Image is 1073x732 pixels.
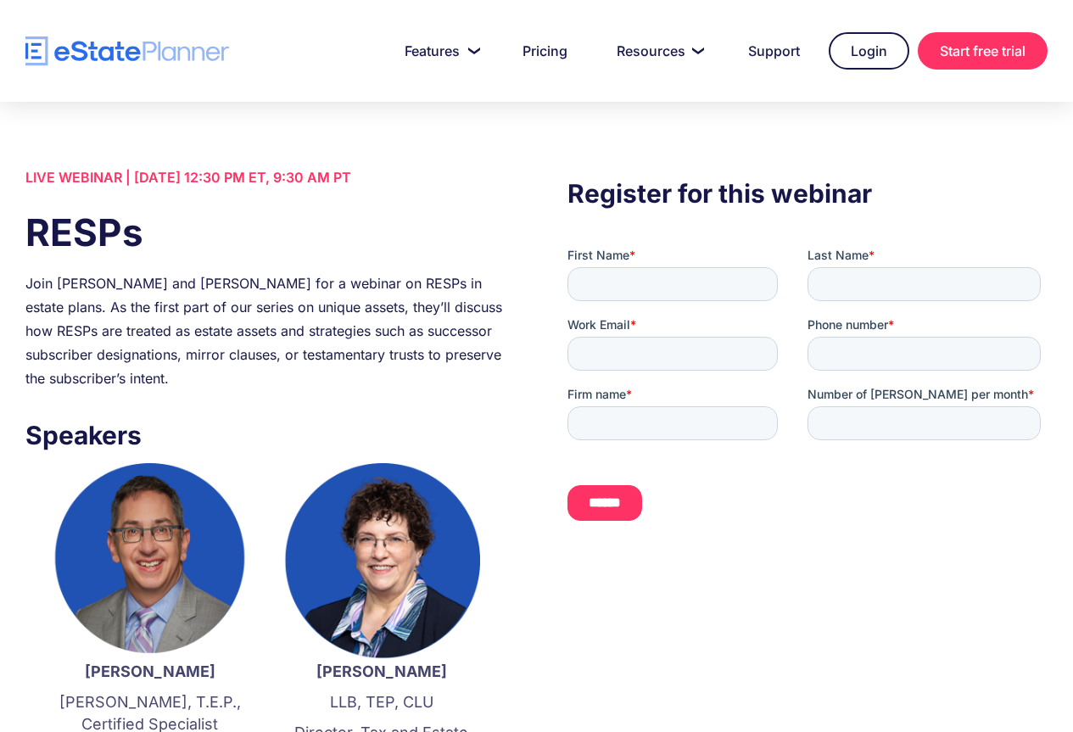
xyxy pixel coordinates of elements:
[567,174,1048,213] h3: Register for this webinar
[918,32,1048,70] a: Start free trial
[85,662,215,680] strong: [PERSON_NAME]
[728,34,820,68] a: Support
[596,34,719,68] a: Resources
[25,271,506,390] div: Join [PERSON_NAME] and [PERSON_NAME] for a webinar on RESPs in estate plans. As the first part of...
[25,165,506,189] div: LIVE WEBINAR | [DATE] 12:30 PM ET, 9:30 AM PT
[25,36,229,66] a: home
[384,34,494,68] a: Features
[316,662,447,680] strong: [PERSON_NAME]
[25,416,506,455] h3: Speakers
[282,691,480,713] p: LLB, TEP, CLU
[567,247,1048,550] iframe: Form 0
[25,206,506,259] h1: RESPs
[829,32,909,70] a: Login
[502,34,588,68] a: Pricing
